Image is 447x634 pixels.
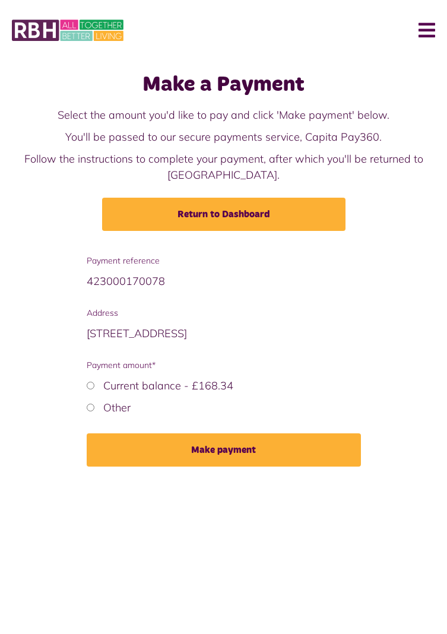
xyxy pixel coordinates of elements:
label: Other [103,401,131,414]
p: You'll be passed to our secure payments service, Capita Pay360. [12,129,435,145]
span: [STREET_ADDRESS] [87,326,187,340]
img: MyRBH [12,18,123,43]
button: Make payment [87,433,361,467]
h1: Make a Payment [12,72,435,98]
p: Select the amount you'd like to pay and click 'Make payment' below. [12,107,435,123]
label: Current balance - £168.34 [103,379,233,392]
span: 423000170078 [87,274,165,288]
p: Follow the instructions to complete your payment, after which you'll be returned to [GEOGRAPHIC_D... [12,151,435,183]
span: Address [87,307,361,319]
span: Payment amount* [87,359,361,372]
span: Payment reference [87,255,361,267]
a: Return to Dashboard [102,198,345,231]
